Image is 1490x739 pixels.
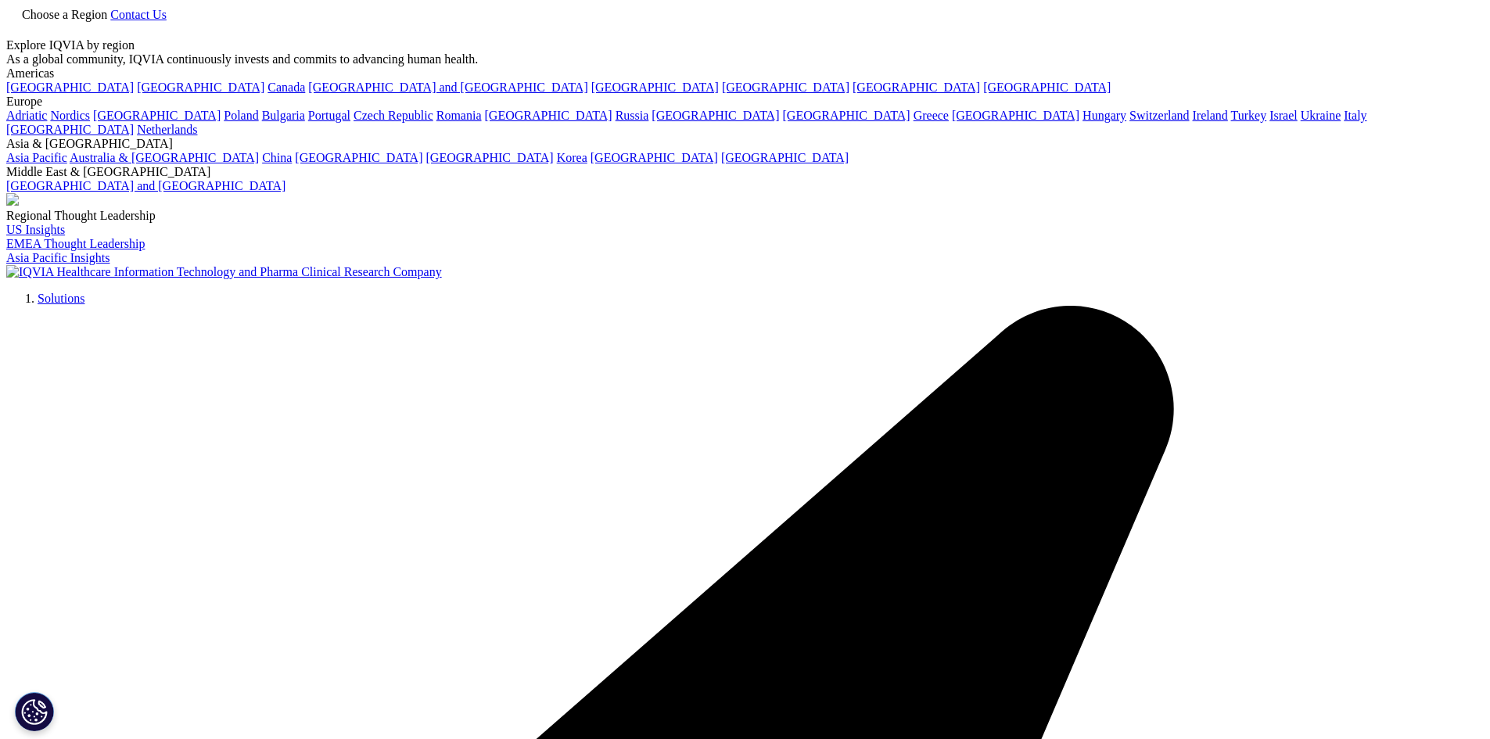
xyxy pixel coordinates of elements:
a: [GEOGRAPHIC_DATA] [137,81,264,94]
div: Explore IQVIA by region [6,38,1484,52]
a: [GEOGRAPHIC_DATA] [93,109,221,122]
a: [GEOGRAPHIC_DATA] [426,151,554,164]
a: Contact Us [110,8,167,21]
span: Choose a Region [22,8,107,21]
a: [GEOGRAPHIC_DATA] [721,151,849,164]
a: Israel [1269,109,1298,122]
a: [GEOGRAPHIC_DATA] [591,151,718,164]
a: Ireland [1193,109,1228,122]
a: [GEOGRAPHIC_DATA] and [GEOGRAPHIC_DATA] [6,179,285,192]
a: EMEA Thought Leadership [6,237,145,250]
a: Italy [1344,109,1366,122]
a: Poland [224,109,258,122]
a: Bulgaria [262,109,305,122]
div: Middle East & [GEOGRAPHIC_DATA] [6,165,1484,179]
a: [GEOGRAPHIC_DATA] [722,81,849,94]
a: Canada [267,81,305,94]
a: Romania [436,109,482,122]
a: China [262,151,292,164]
a: [GEOGRAPHIC_DATA] [6,123,134,136]
img: 2093_analyzing-data-using-big-screen-display-and-laptop.png [6,193,19,206]
a: Solutions [38,292,84,305]
a: Russia [616,109,649,122]
a: Korea [557,151,587,164]
div: Europe [6,95,1484,109]
a: Nordics [50,109,90,122]
button: Nastavenia súborov cookie [15,692,54,731]
a: Switzerland [1129,109,1189,122]
a: [GEOGRAPHIC_DATA] [983,81,1111,94]
a: [GEOGRAPHIC_DATA] and [GEOGRAPHIC_DATA] [308,81,587,94]
a: Asia Pacific Insights [6,251,110,264]
a: [GEOGRAPHIC_DATA] [652,109,779,122]
a: [GEOGRAPHIC_DATA] [783,109,910,122]
a: Ukraine [1301,109,1341,122]
div: Asia & [GEOGRAPHIC_DATA] [6,137,1484,151]
a: [GEOGRAPHIC_DATA] [952,109,1079,122]
a: Adriatic [6,109,47,122]
a: US Insights [6,223,65,236]
a: [GEOGRAPHIC_DATA] [485,109,612,122]
div: As a global community, IQVIA continuously invests and commits to advancing human health. [6,52,1484,66]
a: [GEOGRAPHIC_DATA] [295,151,422,164]
div: Americas [6,66,1484,81]
img: IQVIA Healthcare Information Technology and Pharma Clinical Research Company [6,265,442,279]
a: Asia Pacific [6,151,67,164]
a: Turkey [1231,109,1267,122]
a: Portugal [308,109,350,122]
a: Czech Republic [354,109,433,122]
div: Regional Thought Leadership [6,209,1484,223]
a: Greece [914,109,949,122]
a: [GEOGRAPHIC_DATA] [853,81,980,94]
a: Hungary [1082,109,1126,122]
a: Netherlands [137,123,197,136]
a: [GEOGRAPHIC_DATA] [6,81,134,94]
a: [GEOGRAPHIC_DATA] [591,81,719,94]
a: Australia & [GEOGRAPHIC_DATA] [70,151,259,164]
